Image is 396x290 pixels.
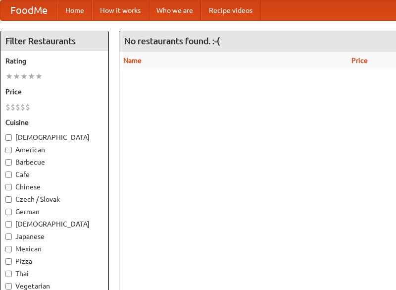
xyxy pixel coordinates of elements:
h5: Price [5,87,103,97]
label: Thai [5,269,103,279]
label: [DEMOGRAPHIC_DATA] [5,219,103,229]
input: [DEMOGRAPHIC_DATA] [5,134,12,141]
h4: Filter Restaurants [0,31,108,51]
a: How it works [92,0,148,20]
input: American [5,147,12,153]
h5: Cuisine [5,117,103,127]
ng-pluralize: No restaurants found. :-( [124,36,220,46]
li: ★ [35,71,43,82]
h5: Rating [5,56,103,66]
label: Mexican [5,244,103,254]
input: Czech / Slovak [5,196,12,203]
li: ★ [13,71,20,82]
input: Chinese [5,184,12,190]
label: German [5,207,103,217]
li: $ [15,102,20,113]
input: Vegetarian [5,283,12,290]
label: Japanese [5,232,103,241]
a: Price [351,57,368,64]
input: Cafe [5,172,12,178]
a: Who we are [148,0,201,20]
input: Mexican [5,246,12,252]
input: Barbecue [5,159,12,166]
label: Cafe [5,170,103,179]
li: ★ [5,71,13,82]
input: German [5,209,12,215]
li: ★ [20,71,28,82]
li: $ [5,102,10,113]
label: Chinese [5,182,103,192]
label: American [5,145,103,155]
li: $ [10,102,15,113]
a: Name [123,57,142,64]
input: Pizza [5,258,12,265]
li: ★ [28,71,35,82]
input: Thai [5,271,12,277]
a: Home [57,0,92,20]
a: FoodMe [0,0,57,20]
label: Czech / Slovak [5,194,103,204]
input: Japanese [5,233,12,240]
li: $ [25,102,30,113]
input: [DEMOGRAPHIC_DATA] [5,221,12,228]
a: Recipe videos [201,0,260,20]
label: Pizza [5,256,103,266]
li: $ [20,102,25,113]
label: [DEMOGRAPHIC_DATA] [5,132,103,142]
label: Barbecue [5,157,103,167]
